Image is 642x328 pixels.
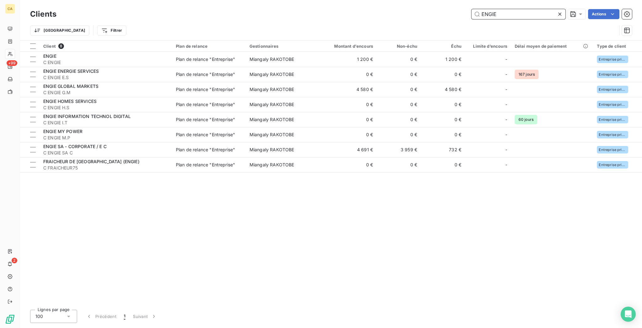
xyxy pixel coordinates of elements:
[318,67,377,82] td: 0 €
[318,52,377,67] td: 1 200 €
[43,105,168,111] span: C ENGIE H.S
[599,88,626,91] span: Entreprise privée
[421,97,465,112] td: 0 €
[377,142,421,157] td: 3 959 €
[505,101,507,108] span: -
[377,82,421,97] td: 0 €
[43,59,168,66] span: C ENGIE
[599,103,626,106] span: Entreprise privée
[515,70,539,79] span: 167 jours
[377,127,421,142] td: 0 €
[43,83,98,89] span: ENGIE GLOBAL MARKETS
[176,71,235,78] div: Plan de relance "Entreprise"
[318,142,377,157] td: 4 691 €
[599,57,626,61] span: Entreprise privée
[43,114,131,119] span: ENGIE INFORMATION TECHNOL DIGITAL
[505,71,507,78] span: -
[318,97,377,112] td: 0 €
[421,82,465,97] td: 4 580 €
[124,313,125,320] span: 1
[318,127,377,142] td: 0 €
[129,310,161,323] button: Suivant
[505,132,507,138] span: -
[377,67,421,82] td: 0 €
[377,112,421,127] td: 0 €
[120,310,129,323] button: 1
[43,159,139,164] span: FRAICHEUR DE [GEOGRAPHIC_DATA] (ENGIE)
[12,258,17,263] span: 2
[35,313,43,320] span: 100
[469,44,507,49] div: Limite d’encours
[250,44,314,49] div: Gestionnaires
[176,101,235,108] div: Plan de relance "Entreprise"
[176,132,235,138] div: Plan de relance "Entreprise"
[82,310,120,323] button: Précédent
[176,116,235,123] div: Plan de relance "Entreprise"
[515,115,537,124] span: 60 jours
[43,53,56,59] span: ENGIE
[250,147,294,152] span: Miangaly RAKOTOBE
[377,97,421,112] td: 0 €
[318,157,377,172] td: 0 €
[515,44,590,49] div: Délai moyen de paiement
[421,157,465,172] td: 0 €
[588,9,619,19] button: Actions
[43,89,168,96] span: C ENGIE G.M
[7,60,17,66] span: +99
[599,133,626,137] span: Entreprise privée
[43,135,168,141] span: C ENGIE M.P
[43,144,107,149] span: ENGIE SA - CORPORATE / E C
[43,44,56,49] span: Client
[505,86,507,93] span: -
[43,165,168,171] span: C FRAICHEUR75
[377,52,421,67] td: 0 €
[43,74,168,81] span: C ENGIE E.S
[381,44,417,49] div: Non-échu
[5,314,15,324] img: Logo LeanPay
[30,8,56,20] h3: Clients
[599,118,626,121] span: Entreprise privée
[43,68,99,74] span: ENGIE ENERGIE SERVICES
[599,73,626,76] span: Entreprise privée
[250,72,294,77] span: Miangaly RAKOTOBE
[599,163,626,167] span: Entreprise privée
[599,148,626,152] span: Entreprise privée
[250,102,294,107] span: Miangaly RAKOTOBE
[176,147,235,153] div: Plan de relance "Entreprise"
[176,162,235,168] div: Plan de relance "Entreprise"
[58,43,64,49] span: 8
[318,112,377,127] td: 0 €
[250,117,294,122] span: Miangaly RAKOTOBE
[5,4,15,14] div: CA
[97,25,126,35] button: Filtrer
[318,82,377,97] td: 4 580 €
[421,142,465,157] td: 732 €
[505,116,507,123] span: -
[176,86,235,93] div: Plan de relance "Entreprise"
[43,99,97,104] span: ENGIE HOMES SERVICES
[43,129,82,134] span: ENGIE MY POWER
[250,162,294,167] span: Miangaly RAKOTOBE
[505,147,507,153] span: -
[250,87,294,92] span: Miangaly RAKOTOBE
[176,44,242,49] div: Plan de relance
[321,44,373,49] div: Montant d'encours
[421,52,465,67] td: 1 200 €
[43,120,168,126] span: C ENGIE I.T
[250,56,294,62] span: Miangaly RAKOTOBE
[505,162,507,168] span: -
[421,112,465,127] td: 0 €
[421,127,465,142] td: 0 €
[377,157,421,172] td: 0 €
[471,9,566,19] input: Rechercher
[176,56,235,62] div: Plan de relance "Entreprise"
[250,132,294,137] span: Miangaly RAKOTOBE
[505,56,507,62] span: -
[421,67,465,82] td: 0 €
[597,44,638,49] div: Type de client
[425,44,461,49] div: Échu
[621,307,636,322] div: Open Intercom Messenger
[30,25,89,35] button: [GEOGRAPHIC_DATA]
[43,150,168,156] span: C ENGIE SA C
